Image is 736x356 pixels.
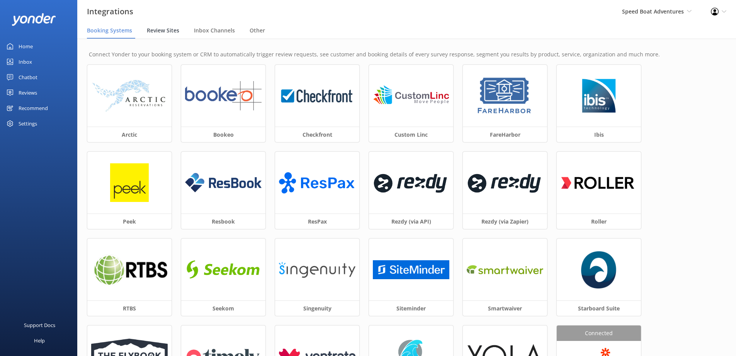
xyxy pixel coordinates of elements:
h3: Siteminder [369,300,453,316]
img: 1624324537..png [91,253,168,286]
img: peek_logo.png [110,163,149,202]
h3: Resbook [181,214,265,229]
img: 1650579744..png [467,261,543,278]
h3: Seekom [181,300,265,316]
h3: Starboard Suite [557,300,641,316]
div: Connected [557,325,641,341]
span: Booking Systems [87,27,132,34]
h3: Ibis [557,127,641,142]
h3: Arctic [87,127,172,142]
h3: RTBS [87,300,172,316]
h3: Checkfront [275,127,359,142]
h3: FareHarbor [463,127,547,142]
span: Other [250,27,265,34]
h3: Singenuity [275,300,359,316]
img: ResPax [279,168,355,198]
img: 1624323426..png [279,81,355,111]
div: Recommend [19,100,48,116]
span: Speed Boat Adventures [622,8,684,15]
img: 1624324453..png [373,166,449,199]
span: Inbox Channels [194,27,235,34]
img: 1624324865..png [185,81,262,111]
h3: Smartwaiver [463,300,547,316]
h3: Integrations [87,5,133,18]
h3: Rezdy (via API) [369,214,453,229]
img: 1629843345..png [476,76,534,115]
div: Inbox [19,54,32,70]
img: 1710292409..png [373,260,449,279]
h3: Bookeo [181,127,265,142]
div: Help [34,333,45,348]
h3: Roller [557,214,641,229]
img: 1616638368..png [185,255,262,285]
div: Support Docs [24,317,55,333]
div: Reviews [19,85,37,100]
img: 1629776749..png [580,76,618,115]
h3: Custom Linc [369,127,453,142]
img: 1616660206..png [561,166,637,199]
img: 1619647509..png [467,166,543,199]
div: Chatbot [19,70,37,85]
img: yonder-white-logo.png [12,13,56,26]
img: arctic_logo.png [91,79,168,112]
h3: Rezdy (via Zapier) [463,214,547,229]
img: 1624324618..png [373,81,449,111]
img: 1756262149..png [581,250,617,289]
img: singenuity_logo.png [279,261,355,279]
p: Connect Yonder to your booking system or CRM to automatically trigger review requests, see custom... [89,50,724,59]
img: resbook_logo.png [185,173,262,192]
h3: ResPax [275,214,359,229]
span: Review Sites [147,27,179,34]
h3: Peek [87,214,172,229]
div: Home [19,39,33,54]
div: Settings [19,116,37,131]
